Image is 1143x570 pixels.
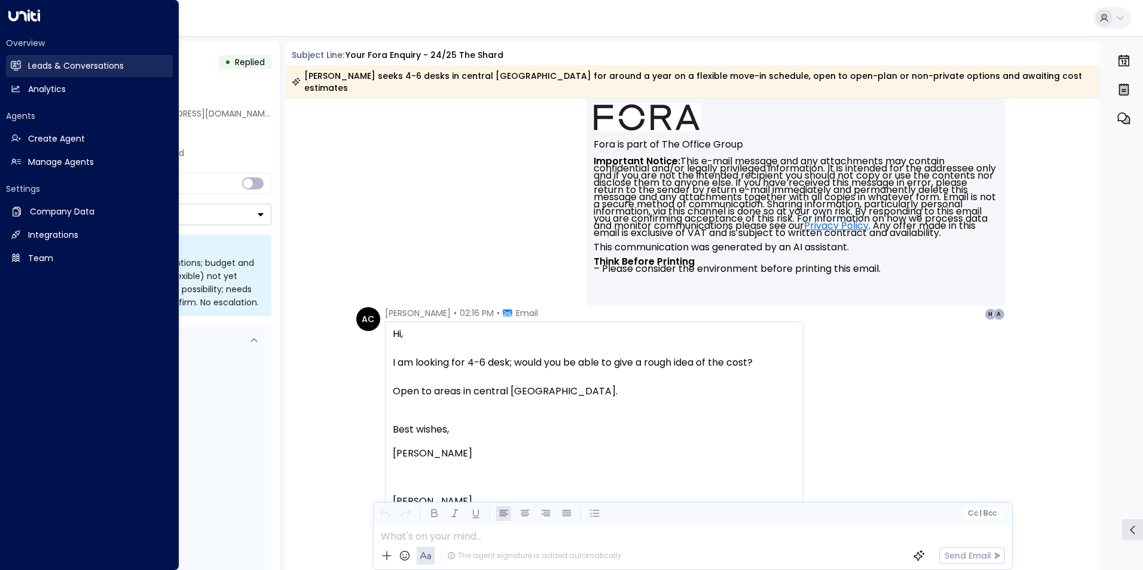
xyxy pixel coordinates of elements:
[6,128,173,150] a: Create Agent
[447,550,622,561] div: The agent signature is added automatically
[393,327,403,341] span: Hi,
[377,506,392,521] button: Undo
[6,151,173,173] a: Manage Agents
[516,307,538,319] span: Email
[225,51,231,73] div: •
[28,83,66,96] h2: Analytics
[28,252,53,265] h2: Team
[6,37,173,49] h2: Overview
[398,506,413,521] button: Redo
[804,222,869,229] a: Privacy Policy
[594,137,743,151] font: Fora is part of The Office Group
[356,307,380,331] div: AC
[393,446,472,461] span: [PERSON_NAME]
[967,509,996,517] span: Cc Bcc
[594,44,998,272] div: Signature
[393,356,753,370] span: I am looking for 4-6 desk; would you be able to give a rough idea of the cost?
[393,494,472,508] span: [PERSON_NAME]
[6,55,173,77] a: Leads & Conversations
[28,229,78,241] h2: Integrations
[594,154,680,168] strong: Important Notice:
[594,255,695,268] strong: Think Before Printing
[28,133,85,145] h2: Create Agent
[28,156,94,168] h2: Manage Agents
[497,307,500,319] span: •
[6,247,173,269] a: Team
[385,307,451,319] span: [PERSON_NAME]
[6,110,173,122] h2: Agents
[393,422,449,437] span: Best wishes,
[6,78,173,100] a: Analytics
[962,508,1001,519] button: Cc|Bcc
[6,201,173,223] a: Company Data
[454,307,457,319] span: •
[594,154,998,275] font: This e-mail message and any attachments may contain confidential and/or legally privileged inform...
[594,103,701,131] img: AIorK4ysLkpAD1VLoJghiceWoVRmgk1XU2vrdoLkeDLGAFfv_vh6vnfJOA1ilUWLDOVq3gZTs86hLsHm3vG-
[979,509,982,517] span: |
[30,206,94,218] h2: Company Data
[460,307,494,319] span: 02:16 PM
[6,224,173,246] a: Integrations
[292,70,1093,94] div: [PERSON_NAME] seeks 4-6 desks in central [GEOGRAPHIC_DATA] for around a year on a flexible move-i...
[346,49,503,62] div: Your Fora Enquiry - 24/25 The Shard
[292,49,344,61] span: Subject Line:
[6,183,173,195] h2: Settings
[28,60,124,72] h2: Leads & Conversations
[393,384,618,399] span: Open to areas in central [GEOGRAPHIC_DATA].
[235,56,265,68] span: Replied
